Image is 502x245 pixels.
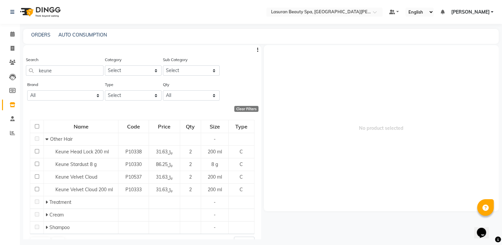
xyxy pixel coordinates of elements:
[189,149,192,155] span: 2
[49,212,64,218] span: Cream
[55,149,109,155] span: Keune Head Lock 200 ml
[214,199,216,205] span: -
[474,218,495,238] iframe: chat widget
[45,212,49,218] span: Expand Row
[44,121,118,132] div: Name
[156,174,173,180] span: ﷼31.63
[26,65,104,76] input: Search by product name or code
[50,136,73,142] span: Other Hair
[189,174,192,180] span: 2
[55,161,97,167] span: Keune Stardust 8 g
[156,149,173,155] span: ﷼31.63
[234,106,258,112] div: Clear Filters
[208,174,222,180] span: 200 ml
[208,149,222,155] span: 200 ml
[125,187,142,193] span: P10333
[31,32,50,38] a: ORDERS
[240,174,243,180] span: C
[125,174,142,180] span: P10537
[240,161,243,167] span: C
[55,187,113,193] span: Keune Velvet Cloud 200 ml
[163,57,187,63] label: Sub Category
[214,136,216,142] span: -
[208,187,222,193] span: 200 ml
[27,82,38,88] label: Brand
[214,224,216,230] span: -
[189,161,192,167] span: 2
[211,161,218,167] span: 8 g
[240,149,243,155] span: C
[105,57,121,63] label: Category
[26,57,38,63] label: Search
[163,82,169,88] label: Qty
[201,121,228,132] div: Size
[49,224,70,230] span: Shampoo
[55,174,97,180] span: Keune Velvet Cloud
[125,149,142,155] span: P10338
[180,121,201,132] div: Qty
[58,32,107,38] a: AUTO CONSUMPTION
[451,9,489,16] span: [PERSON_NAME]
[214,212,216,218] span: -
[240,187,243,193] span: C
[49,199,71,205] span: Treatment
[264,45,499,211] span: No product selected
[125,161,142,167] span: P10330
[156,161,173,167] span: ﷼86.25
[189,187,192,193] span: 2
[45,136,50,142] span: Collapse Row
[17,3,62,21] img: logo
[119,121,148,132] div: Code
[229,121,253,132] div: Type
[45,224,49,230] span: Expand Row
[156,187,173,193] span: ﷼31.63
[149,121,179,132] div: Price
[105,82,113,88] label: Type
[45,199,49,205] span: Expand Row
